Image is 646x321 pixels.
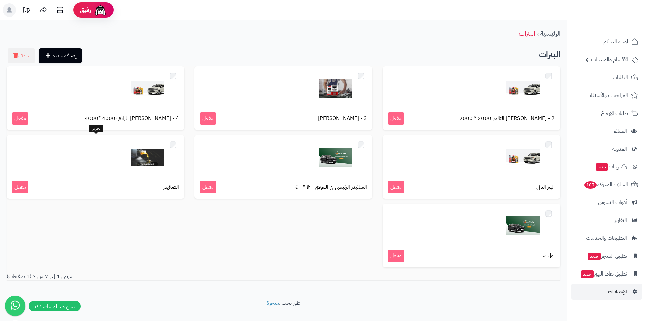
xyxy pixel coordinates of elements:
[571,105,642,121] a: طلبات الإرجاع
[571,212,642,228] a: التقارير
[571,176,642,193] a: السلات المتروكة107
[12,181,28,193] span: مفعل
[7,66,184,130] a: 4 - [PERSON_NAME] الرابع 4000٠ *4000 مفعل
[614,216,627,225] span: التقارير
[603,37,628,46] span: لوحة التحكم
[595,162,627,171] span: وآتس آب
[383,66,560,130] a: 2 - [PERSON_NAME] الثالني 2000 * 2000 مفعل
[598,198,627,207] span: أدوات التسويق
[588,253,601,260] span: جديد
[388,181,404,193] span: مفعل
[612,144,627,154] span: المدونة
[194,135,372,199] a: السلايدر الرئيسي في الموقع ١٢٠٠ * ٤٠٠ مفعل
[536,183,555,191] span: البنر التاني
[18,3,35,19] a: تحديثات المنصة
[596,163,608,171] span: جديد
[383,135,560,199] a: البنر التاني مفعل
[581,270,594,278] span: جديد
[39,48,82,63] a: إضافة جديد
[571,34,642,50] a: لوحة التحكم
[318,115,367,122] span: 3 - [PERSON_NAME]
[8,48,35,63] button: حذف
[571,266,642,282] a: تطبيق نقاط البيعجديد
[613,73,628,82] span: الطلبات
[7,48,560,62] h2: البنرات
[571,87,642,103] a: المراجعات والأسئلة
[7,135,184,199] a: الصلايدر مفعل
[542,252,555,260] span: اول بنر
[200,181,216,193] span: مفعل
[80,6,91,14] span: رفيق
[94,3,107,17] img: ai-face.png
[571,248,642,264] a: تطبيق المتجرجديد
[590,91,628,100] span: المراجعات والأسئلة
[571,159,642,175] a: وآتس آبجديد
[587,251,627,261] span: تطبيق المتجر
[295,183,367,191] span: السلايدر الرئيسي في الموقع ١٢٠٠ * ٤٠٠
[571,194,642,211] a: أدوات التسويق
[200,112,216,125] span: مفعل
[540,28,560,38] a: الرئيسية
[388,250,404,262] span: مفعل
[85,115,179,122] span: 4 - [PERSON_NAME] الرابع 4000٠ *4000
[194,66,372,130] a: 3 - [PERSON_NAME] مفعل
[12,112,28,125] span: مفعل
[591,55,628,64] span: الأقسام والمنتجات
[519,28,535,38] a: البنرات
[267,299,279,307] a: متجرة
[614,126,627,136] span: العملاء
[459,115,555,122] span: 2 - [PERSON_NAME] الثالني 2000 * 2000
[584,181,597,189] span: 107
[586,233,627,243] span: التطبيقات والخدمات
[584,180,628,189] span: السلات المتروكة
[608,287,627,296] span: الإعدادات
[571,230,642,246] a: التطبيقات والخدمات
[580,269,627,279] span: تطبيق نقاط البيع
[601,108,628,118] span: طلبات الإرجاع
[571,123,642,139] a: العملاء
[571,69,642,86] a: الطلبات
[571,141,642,157] a: المدونة
[163,183,179,191] span: الصلايدر
[388,112,404,125] span: مفعل
[89,125,103,132] div: تحرير
[2,272,284,280] div: عرض 1 إلى 7 من 7 (1 صفحات)
[383,204,560,267] a: اول بنر مفعل
[571,284,642,300] a: الإعدادات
